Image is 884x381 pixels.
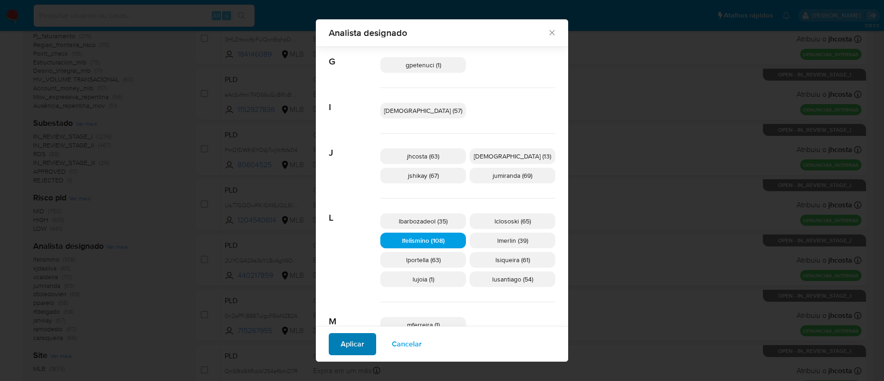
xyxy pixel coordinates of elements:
[402,236,445,245] span: lfelismino (108)
[380,148,466,164] div: jhcosta (63)
[329,42,380,67] span: G
[470,252,555,268] div: lsiqueira (61)
[380,168,466,183] div: jshikay (67)
[329,28,547,37] span: Analista designado
[380,317,466,333] div: mferreira (1)
[406,255,441,264] span: lportella (63)
[413,275,434,284] span: lujoia (1)
[380,333,434,355] button: Cancelar
[470,148,555,164] div: [DEMOGRAPHIC_DATA] (13)
[407,320,440,329] span: mferreira (1)
[547,28,556,36] button: Fechar
[380,213,466,229] div: lbarbozadeol (35)
[399,217,448,226] span: lbarbozadeol (35)
[492,275,533,284] span: lusantiago (54)
[497,236,528,245] span: lmerlin (39)
[494,217,531,226] span: lclososki (65)
[380,271,466,287] div: lujoia (1)
[380,252,466,268] div: lportella (63)
[329,199,380,223] span: L
[384,106,462,115] span: [DEMOGRAPHIC_DATA] (57)
[493,171,532,180] span: jumiranda (69)
[380,57,466,73] div: gpetenuci (1)
[329,88,380,113] span: I
[470,233,555,248] div: lmerlin (39)
[407,152,439,161] span: jhcosta (63)
[392,334,422,354] span: Cancelar
[329,302,380,327] span: M
[329,134,380,158] span: J
[470,271,555,287] div: lusantiago (54)
[329,333,376,355] button: Aplicar
[380,233,466,248] div: lfelismino (108)
[474,152,551,161] span: [DEMOGRAPHIC_DATA] (13)
[341,334,364,354] span: Aplicar
[380,103,466,118] div: [DEMOGRAPHIC_DATA] (57)
[495,255,530,264] span: lsiqueira (61)
[470,168,555,183] div: jumiranda (69)
[408,171,439,180] span: jshikay (67)
[470,213,555,229] div: lclososki (65)
[406,60,441,70] span: gpetenuci (1)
